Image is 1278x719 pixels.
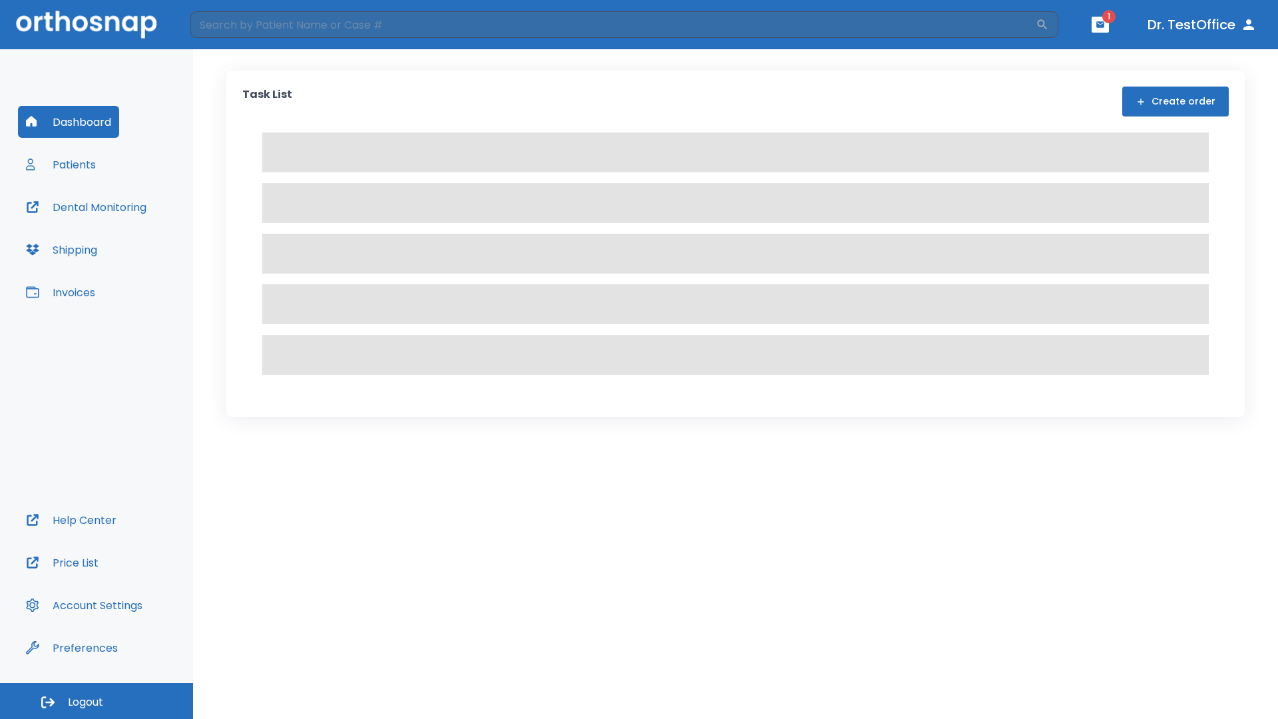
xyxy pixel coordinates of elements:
button: Patients [18,148,104,180]
button: Create order [1122,87,1229,117]
button: Invoices [18,276,103,308]
p: Task List [242,87,292,117]
input: Search by Patient Name or Case # [190,11,1036,38]
span: 1 [1102,10,1116,23]
button: Help Center [18,504,124,536]
button: Account Settings [18,589,150,621]
span: Logout [68,695,103,710]
img: Orthosnap [16,11,157,38]
button: Price List [18,547,106,579]
button: Preferences [18,632,126,664]
button: Dental Monitoring [18,191,154,223]
button: Dr. TestOffice [1142,13,1262,37]
button: Dashboard [18,106,119,138]
button: Shipping [18,234,105,266]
